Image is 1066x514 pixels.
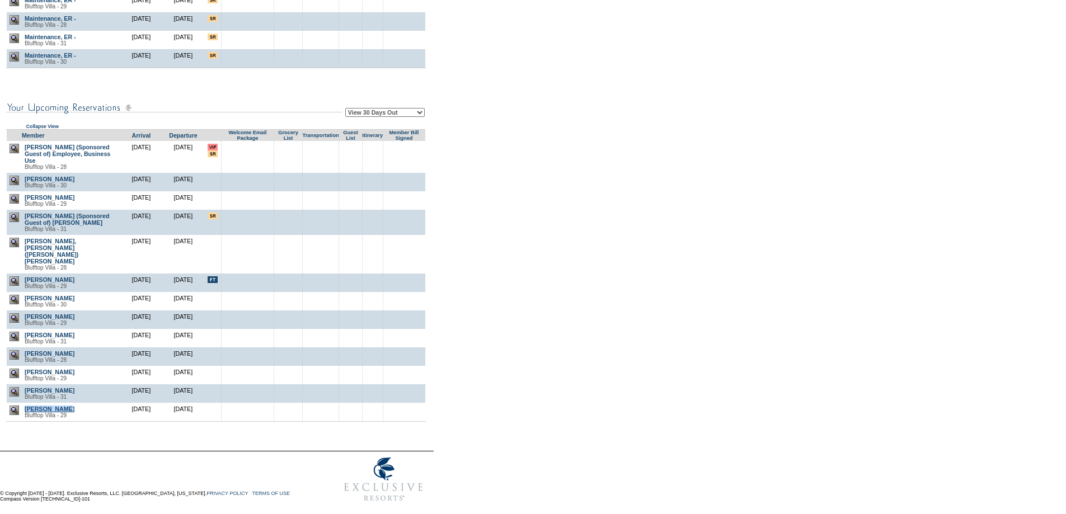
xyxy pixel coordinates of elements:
img: blank.gif [350,15,351,16]
img: view [10,238,19,247]
td: [DATE] [162,292,204,310]
img: blank.gif [372,387,373,388]
img: blank.gif [247,350,248,351]
td: [DATE] [120,366,162,384]
a: Itinerary [362,133,383,138]
td: [DATE] [162,141,204,173]
img: blank.gif [372,276,373,277]
img: blank.gif [404,387,405,388]
a: Arrival [132,132,151,139]
img: blank.gif [350,313,351,314]
td: [DATE] [162,347,204,366]
td: [DATE] [162,31,204,49]
td: [DATE] [120,210,162,235]
img: view [10,276,19,286]
a: [PERSON_NAME] [25,332,74,338]
img: view [10,176,19,185]
a: PRIVACY POLICY [206,491,248,496]
input: There are special requests for this reservation! [208,34,218,40]
td: [DATE] [120,141,162,173]
a: Grocery List [278,130,298,141]
img: view [10,52,19,62]
img: view [10,34,19,43]
img: blank.gif [350,194,351,195]
img: blank.gif [404,313,405,314]
img: view [10,369,19,378]
td: [DATE] [162,210,204,235]
td: [DATE] [162,310,204,329]
td: [DATE] [162,384,204,403]
span: Blufftop Villa - 29 [25,320,67,326]
img: blank.gif [350,387,351,388]
td: [DATE] [120,292,162,310]
img: blank.gif [372,52,373,53]
img: blank.gif [350,52,351,53]
img: blank.gif [247,52,248,53]
img: view [10,15,19,25]
img: blank.gif [247,276,248,277]
span: Blufftop Villa - 29 [25,201,67,207]
td: [DATE] [162,235,204,273]
a: [PERSON_NAME] (Sponsored Guest of) Employee, Business Use [25,144,110,164]
a: [PERSON_NAME], [PERSON_NAME] ([PERSON_NAME]) [PERSON_NAME] [25,238,79,265]
img: view [10,194,19,204]
a: Guest List [343,130,358,141]
input: There are special requests for this reservation! [208,150,218,157]
img: blank.gif [288,350,289,351]
a: Transportation [302,133,339,138]
img: blank.gif [288,52,289,53]
span: Blufftop Villa - 28 [25,22,67,28]
input: There are special requests for this reservation! [208,15,218,22]
img: view [10,332,19,341]
td: [DATE] [162,403,204,422]
img: view [10,213,19,222]
a: Member [22,132,45,139]
td: [DATE] [120,31,162,49]
span: Blufftop Villa - 29 [25,412,67,418]
td: [DATE] [120,310,162,329]
img: blank.gif [288,15,289,16]
img: view [10,350,19,360]
td: [DATE] [162,329,204,347]
img: blank.gif [372,313,373,314]
a: Maintenance, ER - [25,15,76,22]
span: Blufftop Villa - 29 [25,3,67,10]
input: There are special requests for this reservation! [208,213,218,219]
a: Collapse View [26,124,59,129]
img: view [10,144,19,153]
td: [DATE] [162,49,204,68]
img: blank.gif [372,194,373,195]
td: [DATE] [120,235,162,273]
a: [PERSON_NAME] [25,295,74,301]
a: [PERSON_NAME] [25,276,74,283]
td: [DATE] [120,12,162,31]
img: blank.gif [288,194,289,195]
